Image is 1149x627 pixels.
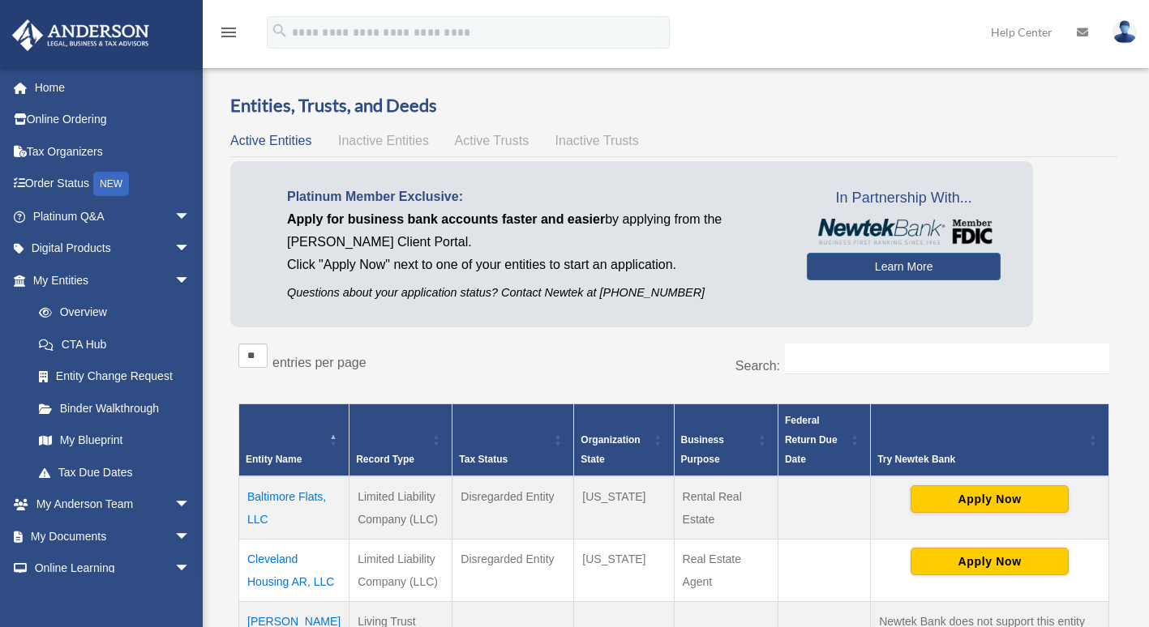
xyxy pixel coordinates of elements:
[11,104,215,136] a: Online Ordering
[674,476,778,540] td: Rental Real Estate
[174,264,207,297] span: arrow_drop_down
[807,186,1001,211] span: In Partnership With...
[452,539,574,601] td: Disregarded Entity
[574,539,674,601] td: [US_STATE]
[11,232,215,265] a: Digital Productsarrow_drop_down
[459,454,508,465] span: Tax Status
[93,172,129,196] div: NEW
[11,520,215,552] a: My Documentsarrow_drop_down
[11,488,215,521] a: My Anderson Teamarrow_drop_down
[287,283,782,303] p: Questions about your application status? Contact Newtek at [PHONE_NUMBER]
[581,434,640,465] span: Organization State
[287,212,605,226] span: Apply for business bank accounts faster and easier
[338,134,429,147] span: Inactive Entities
[23,456,207,488] a: Tax Due Dates
[239,403,349,476] th: Entity Name: Activate to invert sorting
[271,22,289,40] i: search
[23,424,207,457] a: My Blueprint
[272,356,367,369] label: entries per page
[785,415,838,465] span: Federal Return Due Date
[574,476,674,540] td: [US_STATE]
[287,208,782,254] p: by applying from the [PERSON_NAME] Client Portal.
[11,552,215,585] a: Online Learningarrow_drop_down
[7,19,154,51] img: Anderson Advisors Platinum Portal
[735,359,780,373] label: Search:
[555,134,639,147] span: Inactive Trusts
[219,23,238,42] i: menu
[230,134,311,147] span: Active Entities
[911,485,1069,513] button: Apply Now
[356,454,414,465] span: Record Type
[174,520,207,553] span: arrow_drop_down
[11,135,215,168] a: Tax Organizers
[349,476,452,540] td: Limited Liability Company (LLC)
[778,403,870,476] th: Federal Return Due Date: Activate to sort
[239,476,349,540] td: Baltimore Flats, LLC
[11,71,215,104] a: Home
[11,200,215,232] a: Platinum Q&Aarrow_drop_down
[452,403,574,476] th: Tax Status: Activate to sort
[287,254,782,276] p: Click "Apply Now" next to one of your entities to start an application.
[911,548,1069,575] button: Apply Now
[246,454,302,465] span: Entity Name
[174,200,207,233] span: arrow_drop_down
[11,264,207,296] a: My Entitiesarrow_drop_down
[807,253,1001,280] a: Learn More
[230,93,1117,118] h3: Entities, Trusts, and Deeds
[174,488,207,522] span: arrow_drop_down
[871,403,1109,476] th: Try Newtek Bank : Activate to sort
[174,552,207,586] span: arrow_drop_down
[455,134,529,147] span: Active Trusts
[681,434,724,465] span: Business Purpose
[287,186,782,208] p: Platinum Member Exclusive:
[219,28,238,42] a: menu
[23,328,207,360] a: CTA Hub
[877,450,1084,469] div: Try Newtek Bank
[452,476,574,540] td: Disregarded Entity
[349,403,452,476] th: Record Type: Activate to sort
[11,168,215,201] a: Order StatusNEW
[1113,20,1137,44] img: User Pic
[574,403,674,476] th: Organization State: Activate to sort
[815,219,993,245] img: NewtekBankLogoSM.png
[23,392,207,424] a: Binder Walkthrough
[674,539,778,601] td: Real Estate Agent
[174,232,207,266] span: arrow_drop_down
[674,403,778,476] th: Business Purpose: Activate to sort
[349,539,452,601] td: Limited Liability Company (LLC)
[239,539,349,601] td: Cleveland Housing AR, LLC
[23,296,199,329] a: Overview
[23,360,207,393] a: Entity Change Request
